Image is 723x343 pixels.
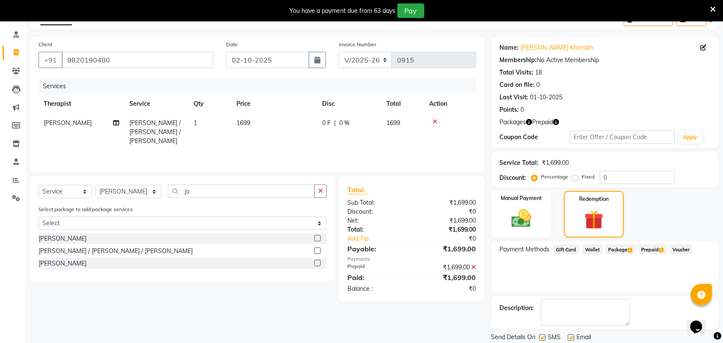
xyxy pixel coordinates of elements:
span: Voucher [670,245,693,254]
div: Discount: [341,207,412,216]
label: Manual Payment [501,194,542,202]
input: Enter Offer / Coupon Code [570,131,675,144]
span: 0 % [339,119,350,128]
div: You have a payment due from 63 days [290,6,396,15]
span: Wallet [583,245,603,254]
iframe: chat widget [687,309,714,334]
div: Last Visit: [500,93,529,102]
div: Services [39,78,483,94]
img: _cash.svg [505,207,538,230]
div: ₹1,699.00 [412,263,483,272]
div: Payable: [341,244,412,254]
div: ₹1,699.00 [412,216,483,225]
span: 1 [628,248,633,253]
span: Packages [500,118,526,127]
a: Add Tip [341,234,424,243]
span: 1 [659,248,664,253]
div: Sub Total: [341,198,412,207]
div: Prepaid [341,263,412,272]
span: Prepaid [639,245,667,254]
span: [PERSON_NAME] [44,119,92,127]
div: [PERSON_NAME] [39,259,87,268]
img: _gift.svg [579,208,609,232]
div: Paid: [341,272,412,283]
input: Search or Scan [168,185,315,198]
div: 0 [521,105,524,114]
div: ₹1,699.00 [412,272,483,283]
span: | [334,119,336,128]
span: Payment Methods [500,245,550,254]
input: Search by Name/Mobile/Email/Code [62,52,213,68]
button: Pay [397,3,424,18]
div: ₹0 [412,207,483,216]
th: Action [424,94,476,113]
th: Service [124,94,188,113]
span: 1 [194,119,197,127]
div: Points: [500,105,519,114]
div: ₹1,699.00 [412,225,483,234]
div: Card on file: [500,81,535,89]
span: [PERSON_NAME] / [PERSON_NAME] / [PERSON_NAME] [129,119,181,145]
span: 0 F [322,119,331,128]
div: Net: [341,216,412,225]
label: Select package to add package services [39,206,133,213]
div: 18 [535,68,542,77]
div: ₹1,699.00 [412,244,483,254]
div: ₹1,699.00 [412,198,483,207]
div: Coupon Code [500,133,570,142]
label: Invoice Number [339,41,376,48]
label: Redemption [580,195,609,203]
button: +91 [39,52,63,68]
span: 1699 [386,119,400,127]
div: Name: [500,43,519,52]
th: Price [231,94,317,113]
div: ₹0 [424,234,483,243]
div: Membership: [500,56,537,65]
th: Therapist [39,94,124,113]
div: 01-10-2025 [530,93,563,102]
div: Service Total: [500,158,539,167]
div: Balance : [341,284,412,293]
div: ₹0 [412,284,483,293]
span: Total [347,185,367,194]
span: Package [606,245,636,254]
span: Gift Card [553,245,579,254]
th: Total [381,94,424,113]
label: Percentage [541,173,569,181]
div: ₹1,699.00 [542,158,569,167]
th: Disc [317,94,381,113]
div: Payments [347,256,476,263]
div: No Active Membership [500,56,710,65]
label: Client [39,41,52,48]
div: [PERSON_NAME] [39,234,87,243]
span: 1699 [236,119,250,127]
th: Qty [188,94,231,113]
div: 0 [537,81,540,89]
label: Fixed [582,173,595,181]
div: Total: [341,225,412,234]
button: Apply [678,131,703,144]
label: Date [226,41,238,48]
span: Prepaid [532,118,553,127]
div: Total Visits: [500,68,534,77]
div: Discount: [500,173,526,182]
a: [PERSON_NAME] Khirnath [521,43,594,52]
div: [PERSON_NAME] / [PERSON_NAME] / [PERSON_NAME] [39,247,193,256]
div: Description: [500,304,534,313]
